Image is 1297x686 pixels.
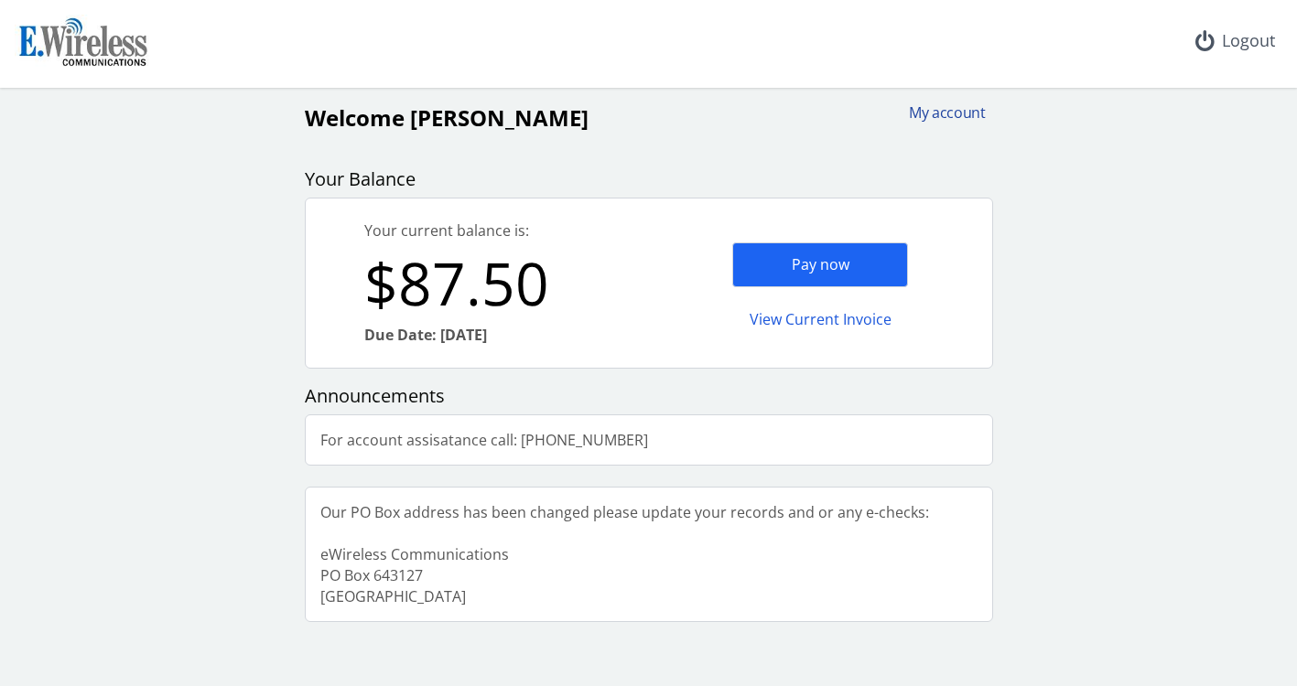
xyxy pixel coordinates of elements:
[305,166,416,191] span: Your Balance
[306,488,944,621] div: Our PO Box address has been changed please update your records and or any e-checks: eWireless Com...
[364,220,649,241] div: Your current balance is:
[364,241,649,325] div: $87.50
[898,102,986,123] div: My account
[364,325,649,346] div: Due Date: [DATE]
[306,415,663,466] div: For account assisatance call: [PHONE_NUMBER]
[732,242,908,287] div: Pay now
[732,298,908,341] div: View Current Invoice
[305,102,405,133] span: Welcome
[410,102,589,133] span: [PERSON_NAME]
[305,383,445,408] span: Announcements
